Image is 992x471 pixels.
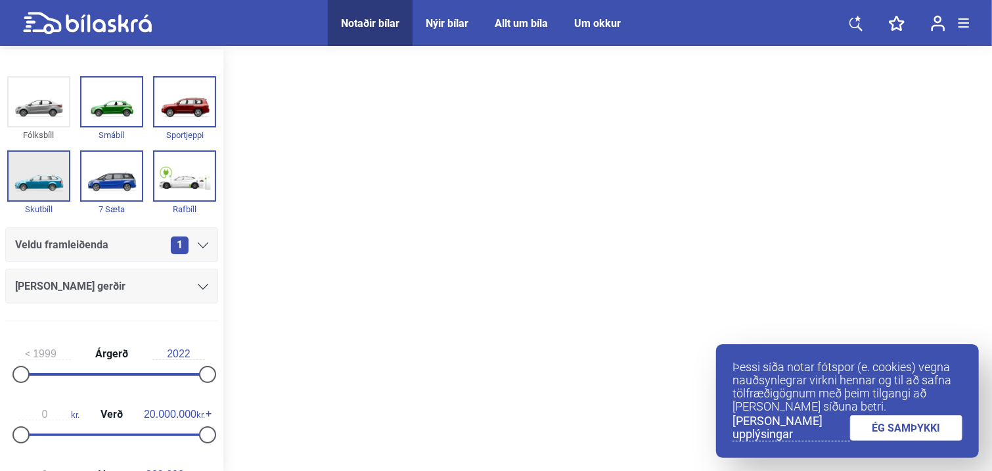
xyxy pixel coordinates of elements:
span: Árgerð [92,349,131,359]
div: Smábíl [80,127,143,143]
span: 1 [171,236,189,254]
a: Allt um bíla [495,17,548,30]
a: Notaðir bílar [341,17,399,30]
div: Rafbíll [153,202,216,217]
a: Nýir bílar [426,17,468,30]
a: ÉG SAMÞYKKI [850,415,963,441]
a: Um okkur [574,17,621,30]
a: [PERSON_NAME] upplýsingar [733,415,850,441]
div: Fólksbíll [7,127,70,143]
img: user-login.svg [931,15,945,32]
div: Skutbíll [7,202,70,217]
div: 7 Sæta [80,202,143,217]
div: Sportjeppi [153,127,216,143]
span: [PERSON_NAME] gerðir [15,277,125,296]
span: kr. [144,409,205,420]
p: Þessi síða notar fótspor (e. cookies) vegna nauðsynlegrar virkni hennar og til að safna tölfræðig... [733,361,962,413]
span: Verð [97,409,126,420]
span: Veldu framleiðenda [15,236,108,254]
span: kr. [18,409,79,420]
